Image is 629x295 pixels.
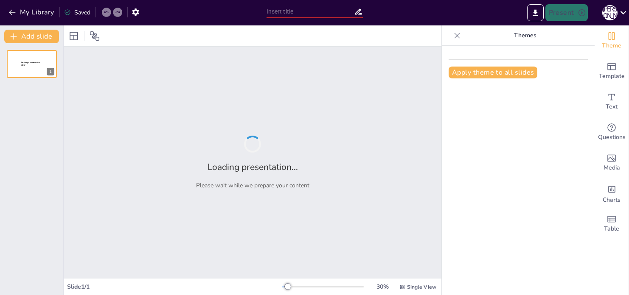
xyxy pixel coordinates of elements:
div: Add ready made slides [595,56,629,86]
button: Present [545,4,588,21]
button: My Library [6,6,58,19]
span: Theme [602,41,621,50]
div: 1 [47,68,54,75]
span: Table [604,224,619,234]
span: Single View [407,284,436,290]
span: Text [606,102,618,111]
button: Apply theme to all slides [449,67,537,78]
div: Add images, graphics, shapes or video [595,147,629,178]
div: Sendsteps presentation editor1 [7,50,57,78]
div: Add charts and graphs [595,178,629,209]
div: Change the overall theme [595,25,629,56]
p: Themes [464,25,586,46]
span: Sendsteps presentation editor [21,61,40,66]
span: Media [604,163,620,173]
div: Add text boxes [595,86,629,117]
div: Add a table [595,209,629,239]
div: Saved [64,8,90,17]
input: Insert title [267,6,354,18]
div: 30 % [372,283,393,291]
div: Slide 1 / 1 [67,283,282,291]
span: Questions [598,133,626,142]
span: Template [599,72,625,81]
p: Please wait while we prepare your content [196,181,309,189]
h2: Loading presentation... [208,161,298,173]
div: Layout [67,29,81,43]
div: Н [PERSON_NAME] [602,5,618,20]
span: Position [90,31,100,41]
div: Get real-time input from your audience [595,117,629,147]
button: Add slide [4,30,59,43]
button: Export to PowerPoint [527,4,544,21]
button: Н [PERSON_NAME] [602,4,618,21]
span: Charts [603,195,621,205]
